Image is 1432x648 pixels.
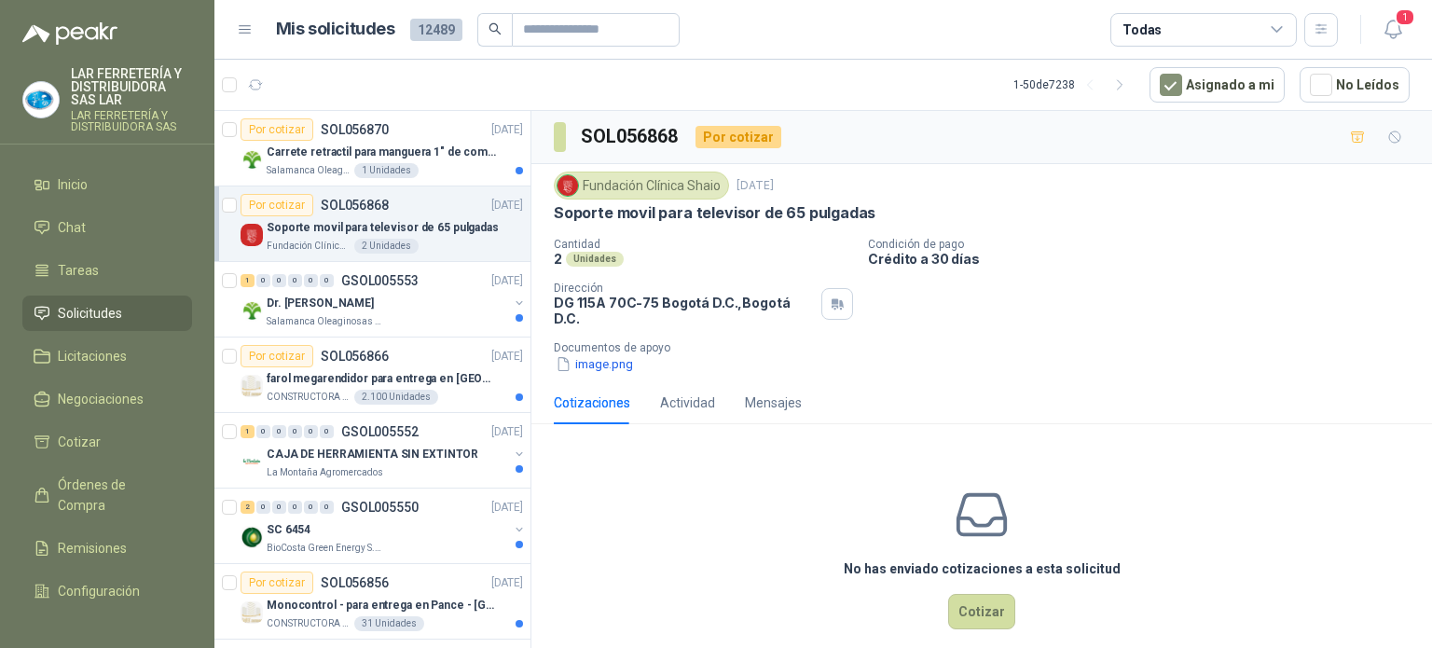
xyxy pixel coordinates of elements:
[276,16,395,43] h1: Mis solicitudes
[241,526,263,548] img: Company Logo
[321,123,389,136] p: SOL056870
[272,425,286,438] div: 0
[1300,67,1410,103] button: No Leídos
[241,450,263,473] img: Company Logo
[256,501,270,514] div: 0
[241,345,313,367] div: Por cotizar
[241,269,527,329] a: 1 0 0 0 0 0 GSOL005553[DATE] Company LogoDr. [PERSON_NAME]Salamanca Oleaginosas SAS
[491,423,523,441] p: [DATE]
[267,295,374,312] p: Dr. [PERSON_NAME]
[304,274,318,287] div: 0
[341,425,419,438] p: GSOL005552
[491,348,523,365] p: [DATE]
[320,274,334,287] div: 0
[22,253,192,288] a: Tareas
[354,616,424,631] div: 31 Unidades
[256,274,270,287] div: 0
[241,118,313,141] div: Por cotizar
[23,82,59,117] img: Company Logo
[554,282,814,295] p: Dirección
[554,354,635,374] button: image.png
[491,499,523,517] p: [DATE]
[22,167,192,202] a: Inicio
[267,521,310,539] p: SC 6454
[58,346,127,366] span: Licitaciones
[214,111,530,186] a: Por cotizarSOL056870[DATE] Company LogoCarrete retractil para manguera 1" de combustibleSalamanca...
[554,203,875,223] p: Soporte movil para televisor de 65 pulgadas
[241,194,313,216] div: Por cotizar
[22,424,192,460] a: Cotizar
[1122,20,1162,40] div: Todas
[267,163,351,178] p: Salamanca Oleaginosas SAS
[58,217,86,238] span: Chat
[241,425,255,438] div: 1
[1013,70,1135,100] div: 1 - 50 de 7238
[354,163,419,178] div: 1 Unidades
[22,531,192,566] a: Remisiones
[288,425,302,438] div: 0
[341,501,419,514] p: GSOL005550
[241,375,263,397] img: Company Logo
[844,558,1121,579] h3: No has enviado cotizaciones a esta solicitud
[341,274,419,287] p: GSOL005553
[288,274,302,287] div: 0
[22,467,192,523] a: Órdenes de Compra
[241,421,527,480] a: 1 0 0 0 0 0 GSOL005552[DATE] Company LogoCAJA DE HERRAMIENTA SIN EXTINTORLa Montaña Agromercados
[267,446,478,463] p: CAJA DE HERRAMIENTA SIN EXTINTOR
[22,22,117,45] img: Logo peakr
[321,350,389,363] p: SOL056866
[58,260,99,281] span: Tareas
[695,126,781,148] div: Por cotizar
[554,172,729,200] div: Fundación Clínica Shaio
[58,432,101,452] span: Cotizar
[1376,13,1410,47] button: 1
[58,475,174,516] span: Órdenes de Compra
[948,594,1015,629] button: Cotizar
[554,341,1425,354] p: Documentos de apoyo
[320,501,334,514] div: 0
[241,274,255,287] div: 1
[354,239,419,254] div: 2 Unidades
[58,389,144,409] span: Negociaciones
[58,174,88,195] span: Inicio
[267,144,499,161] p: Carrete retractil para manguera 1" de combustible
[241,148,263,171] img: Company Logo
[320,425,334,438] div: 0
[22,210,192,245] a: Chat
[22,573,192,609] a: Configuración
[745,393,802,413] div: Mensajes
[241,496,527,556] a: 2 0 0 0 0 0 GSOL005550[DATE] Company LogoSC 6454BioCosta Green Energy S.A.S
[241,224,263,246] img: Company Logo
[1395,8,1415,26] span: 1
[554,393,630,413] div: Cotizaciones
[58,538,127,558] span: Remisiones
[71,67,192,106] p: LAR FERRETERÍA Y DISTRIBUIDORA SAS LAR
[868,238,1425,251] p: Condición de pago
[554,238,853,251] p: Cantidad
[868,251,1425,267] p: Crédito a 30 días
[354,390,438,405] div: 2.100 Unidades
[558,175,578,196] img: Company Logo
[288,501,302,514] div: 0
[321,199,389,212] p: SOL056868
[660,393,715,413] div: Actividad
[267,219,499,237] p: Soporte movil para televisor de 65 pulgadas
[58,581,140,601] span: Configuración
[272,274,286,287] div: 0
[22,296,192,331] a: Solicitudes
[267,597,499,614] p: Monocontrol - para entrega en Pance - [GEOGRAPHIC_DATA]
[321,576,389,589] p: SOL056856
[241,572,313,594] div: Por cotizar
[214,564,530,640] a: Por cotizarSOL056856[DATE] Company LogoMonocontrol - para entrega en Pance - [GEOGRAPHIC_DATA]CON...
[267,370,499,388] p: farol megarendidor para entrega en [GEOGRAPHIC_DATA]
[22,381,192,417] a: Negociaciones
[267,541,384,556] p: BioCosta Green Energy S.A.S
[491,574,523,592] p: [DATE]
[272,501,286,514] div: 0
[241,601,263,624] img: Company Logo
[58,303,122,324] span: Solicitudes
[1150,67,1285,103] button: Asignado a mi
[214,186,530,262] a: Por cotizarSOL056868[DATE] Company LogoSoporte movil para televisor de 65 pulgadasFundación Clíni...
[241,299,263,322] img: Company Logo
[554,251,562,267] p: 2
